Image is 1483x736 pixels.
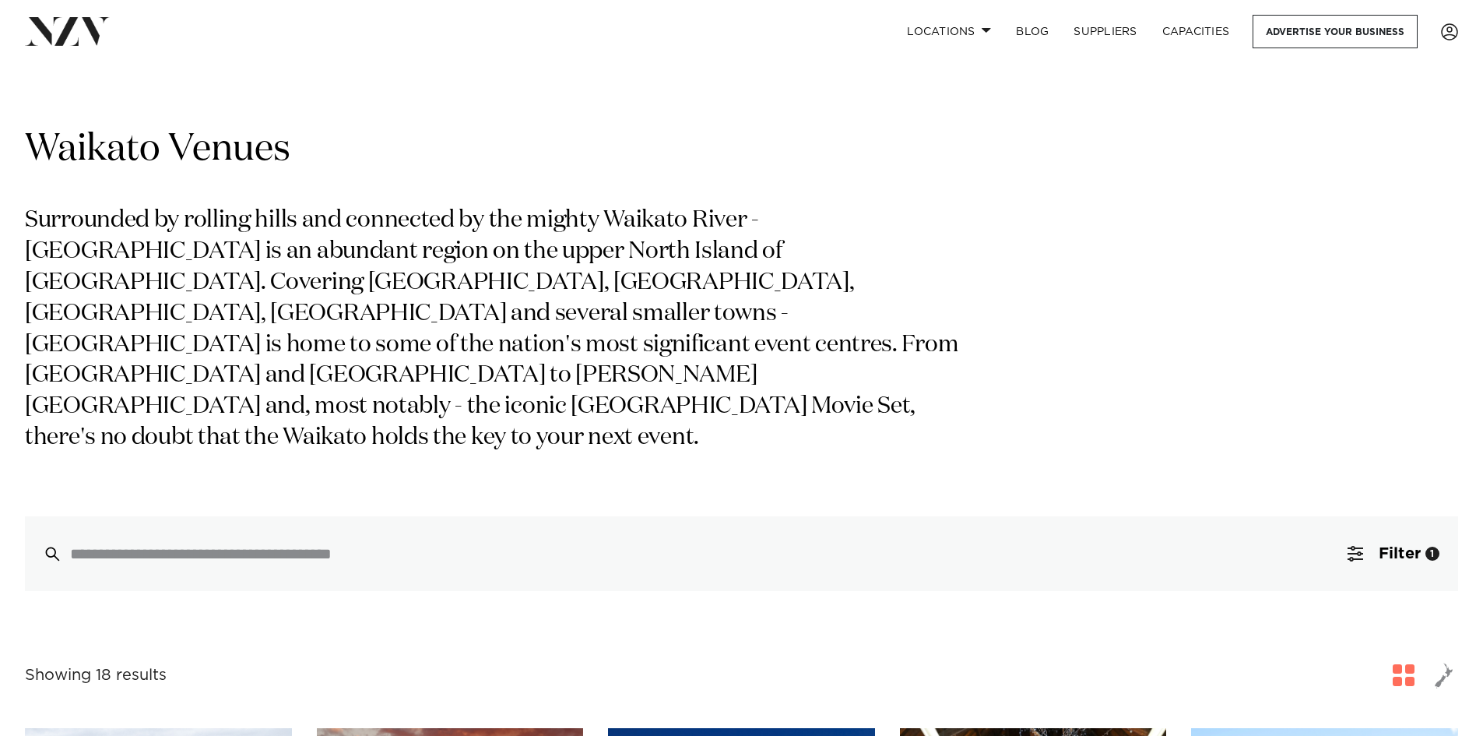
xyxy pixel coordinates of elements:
[25,206,987,454] p: Surrounded by rolling hills and connected by the mighty Waikato River - [GEOGRAPHIC_DATA] is an a...
[894,15,1003,48] a: Locations
[1061,15,1149,48] a: SUPPLIERS
[1253,15,1418,48] a: Advertise your business
[1150,15,1242,48] a: Capacities
[25,125,1458,174] h1: Waikato Venues
[25,664,167,688] div: Showing 18 results
[25,17,110,45] img: nzv-logo.png
[1425,547,1439,561] div: 1
[1379,546,1421,562] span: Filter
[1329,516,1458,591] button: Filter1
[1003,15,1061,48] a: BLOG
